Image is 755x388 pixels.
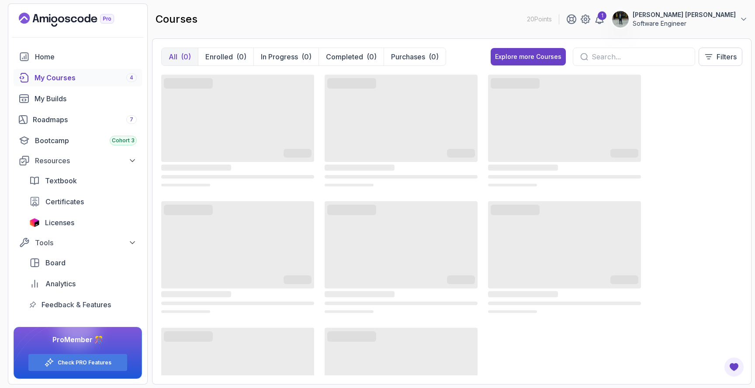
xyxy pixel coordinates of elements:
[319,48,384,65] button: Completed(0)
[327,80,376,87] span: ‌
[35,52,137,62] div: Home
[58,359,111,366] a: Check PRO Features
[205,52,233,62] p: Enrolled
[161,199,314,316] div: card loading ui
[42,299,111,310] span: Feedback & Features
[301,52,312,62] div: (0)
[45,258,66,268] span: Board
[45,175,77,186] span: Textbook
[161,291,231,297] span: ‌
[325,291,395,297] span: ‌
[24,254,142,271] a: board
[14,111,142,128] a: roadmaps
[164,80,213,87] span: ‌
[14,90,142,107] a: builds
[391,52,425,62] p: Purchases
[325,175,478,179] span: ‌
[161,184,210,186] span: ‌
[261,52,298,62] p: In Progress
[161,310,210,313] span: ‌
[14,235,142,251] button: Tools
[610,151,638,158] span: ‌
[35,72,137,83] div: My Courses
[161,175,314,179] span: ‌
[325,75,478,162] span: ‌
[161,165,231,171] span: ‌
[130,116,133,123] span: 7
[14,69,142,86] a: courses
[325,201,478,288] span: ‌
[612,10,748,28] button: user profile image[PERSON_NAME] [PERSON_NAME]Software Engineer
[699,48,742,66] button: Filters
[327,333,376,340] span: ‌
[488,75,641,162] span: ‌
[488,175,641,179] span: ‌
[495,52,561,61] div: Explore more Courses
[325,73,478,189] div: card loading ui
[161,201,314,288] span: ‌
[45,196,84,207] span: Certificates
[491,48,566,65] button: Explore more Courses
[488,199,641,316] div: card loading ui
[14,132,142,149] a: bootcamp
[612,11,629,27] img: user profile image
[491,206,540,213] span: ‌
[198,48,253,65] button: Enrolled(0)
[24,296,142,313] a: feedback
[14,48,142,65] a: home
[594,14,605,24] a: 1
[326,52,363,62] p: Completed
[488,291,558,297] span: ‌
[325,199,478,316] div: card loading ui
[162,48,198,65] button: All(0)
[24,214,142,231] a: licenses
[161,75,314,162] span: ‌
[33,114,137,125] div: Roadmaps
[488,302,641,305] span: ‌
[488,310,537,313] span: ‌
[327,206,376,213] span: ‌
[724,357,745,378] button: Open Feedback Button
[19,13,134,27] a: Landing page
[35,93,137,104] div: My Builds
[164,333,213,340] span: ‌
[527,15,552,24] p: 20 Points
[236,52,246,62] div: (0)
[488,73,641,189] div: card loading ui
[253,48,319,65] button: In Progress(0)
[164,206,213,213] span: ‌
[384,48,446,65] button: Purchases(0)
[610,277,638,284] span: ‌
[633,10,736,19] p: [PERSON_NAME] [PERSON_NAME]
[29,218,40,227] img: jetbrains icon
[284,151,312,158] span: ‌
[325,310,374,313] span: ‌
[491,80,540,87] span: ‌
[161,302,314,305] span: ‌
[14,153,142,168] button: Resources
[24,172,142,189] a: textbook
[112,137,135,144] span: Cohort 3
[35,135,137,146] div: Bootcamp
[429,52,439,62] div: (0)
[130,74,133,81] span: 4
[367,52,377,62] div: (0)
[28,354,128,371] button: Check PRO Features
[717,52,737,62] p: Filters
[488,201,641,288] span: ‌
[24,275,142,292] a: analytics
[169,52,177,62] p: All
[24,193,142,210] a: certificates
[592,52,688,62] input: Search...
[325,165,395,171] span: ‌
[633,19,736,28] p: Software Engineer
[284,277,312,284] span: ‌
[35,155,137,166] div: Resources
[161,73,314,189] div: card loading ui
[45,217,74,228] span: Licenses
[447,151,475,158] span: ‌
[447,277,475,284] span: ‌
[45,278,76,289] span: Analytics
[181,52,191,62] div: (0)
